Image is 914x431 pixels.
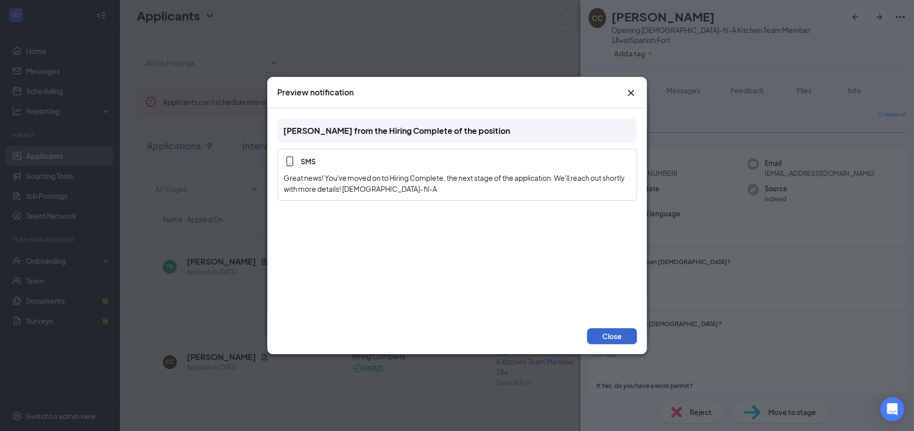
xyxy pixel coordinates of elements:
[625,87,637,99] svg: Cross
[283,125,510,136] span: [PERSON_NAME] from the Hiring Complete of the position
[284,155,296,167] svg: MobileSms
[625,87,637,99] button: Close
[301,156,316,167] span: SMS
[277,87,354,98] h3: Preview notification
[587,328,637,344] button: Close
[880,397,904,421] div: Open Intercom Messenger
[284,172,630,194] div: Great news! You've moved on to Hiring Complete, the next stage of the application. We'll reach ou...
